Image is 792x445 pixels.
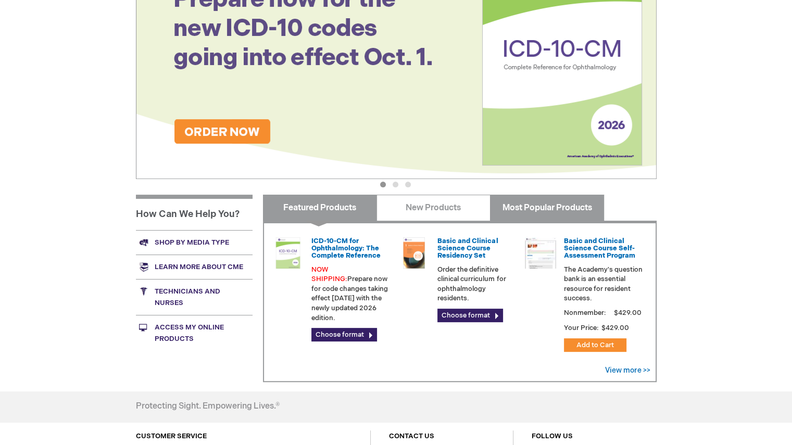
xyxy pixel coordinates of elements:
[564,237,635,260] a: Basic and Clinical Science Course Self-Assessment Program
[398,237,430,269] img: 02850963u_47.png
[311,265,391,323] p: Prepare now for code changes taking effect [DATE] with the newly updated 2026 edition.
[311,237,381,260] a: ICD-10-CM for Ophthalmology: The Complete Reference
[393,182,398,187] button: 2 of 3
[380,182,386,187] button: 1 of 3
[525,237,556,269] img: bcscself_20.jpg
[564,265,643,303] p: The Academy's question bank is an essential resource for resident success.
[605,366,650,375] a: View more >>
[136,315,253,351] a: Access My Online Products
[311,265,347,284] font: NOW SHIPPING:
[272,237,304,269] img: 0120008u_42.png
[576,341,614,349] span: Add to Cart
[376,195,491,221] a: New Products
[136,195,253,230] h1: How Can We Help You?
[490,195,604,221] a: Most Popular Products
[389,432,434,440] a: CONTACT US
[437,265,517,303] p: Order the definitive clinical curriculum for ophthalmology residents.
[136,255,253,279] a: Learn more about CME
[612,309,643,317] span: $429.00
[405,182,411,187] button: 3 of 3
[532,432,573,440] a: FOLLOW US
[564,307,606,320] strong: Nonmember:
[136,432,207,440] a: CUSTOMER SERVICE
[311,328,377,341] a: Choose format
[136,402,280,411] h4: Protecting Sight. Empowering Lives.®
[263,195,377,221] a: Featured Products
[437,309,503,322] a: Choose format
[136,279,253,315] a: Technicians and nurses
[136,230,253,255] a: Shop by media type
[564,324,599,332] strong: Your Price:
[437,237,498,260] a: Basic and Clinical Science Course Residency Set
[564,338,626,352] button: Add to Cart
[600,324,631,332] span: $429.00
